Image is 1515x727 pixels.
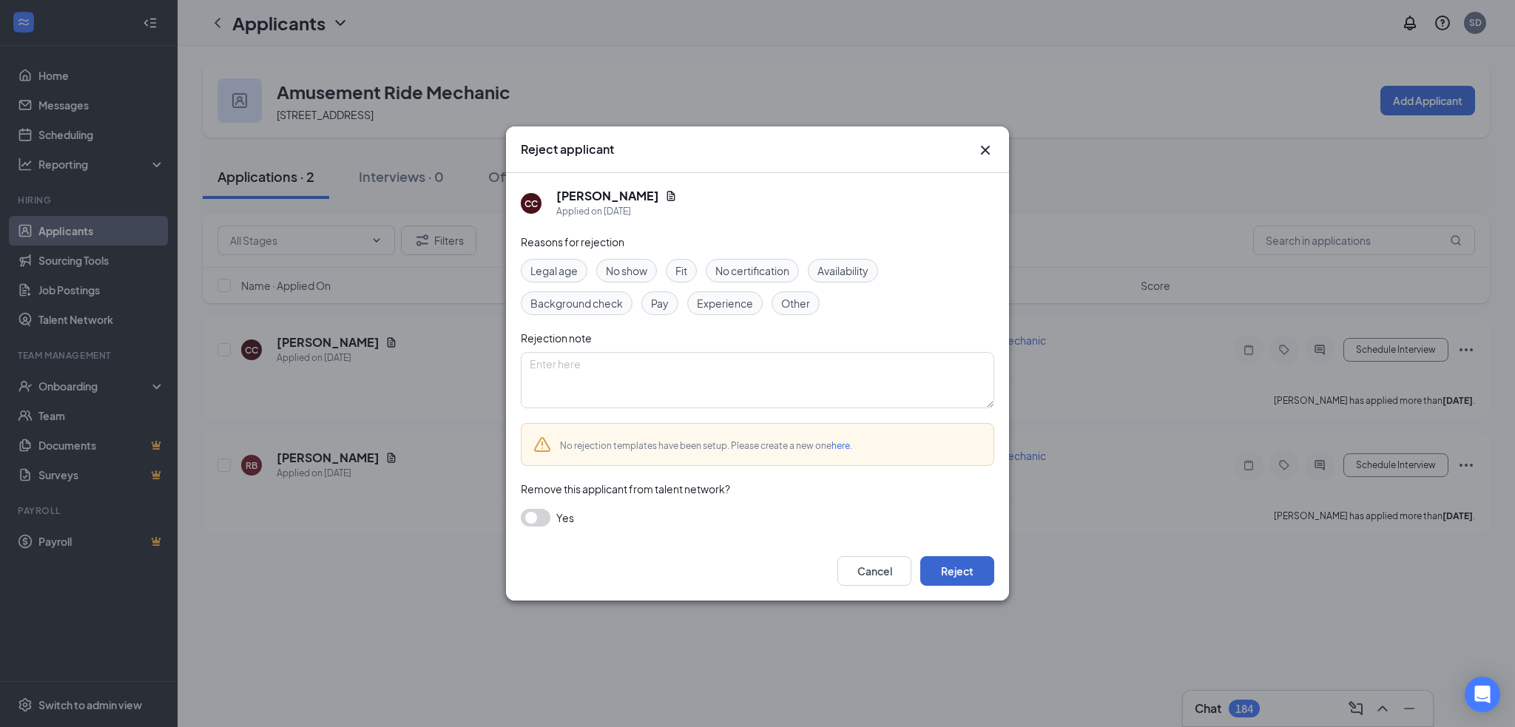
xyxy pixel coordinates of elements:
div: CC [524,197,538,210]
h5: [PERSON_NAME] [556,188,659,204]
span: No certification [715,263,789,279]
span: No rejection templates have been setup. Please create a new one . [560,440,852,451]
a: here [831,440,850,451]
div: Open Intercom Messenger [1465,677,1500,712]
div: Applied on [DATE] [556,204,677,219]
svg: Document [665,190,677,202]
span: Background check [530,295,623,311]
span: Experience [697,295,753,311]
span: Fit [675,263,687,279]
button: Cancel [837,556,911,586]
span: Availability [817,263,868,279]
span: No show [606,263,647,279]
h3: Reject applicant [521,141,614,158]
span: Yes [556,509,574,527]
button: Close [976,141,994,159]
span: Pay [651,295,669,311]
span: Remove this applicant from talent network? [521,482,730,496]
button: Reject [920,556,994,586]
span: Legal age [530,263,578,279]
span: Other [781,295,810,311]
svg: Cross [976,141,994,159]
svg: Warning [533,436,551,453]
span: Reasons for rejection [521,235,624,248]
span: Rejection note [521,331,592,345]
